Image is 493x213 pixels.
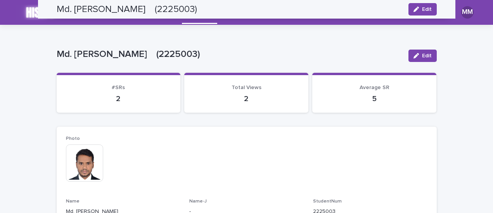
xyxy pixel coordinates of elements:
span: Total Views [232,85,261,90]
span: Name-J [189,199,207,204]
span: StudentNum [313,199,342,204]
span: Average SR [360,85,389,90]
p: 5 [322,94,427,103]
img: k2lX6XtKT2uGl0LI8IDL [16,5,66,20]
span: Photo [66,136,80,141]
span: #SRs [112,85,125,90]
p: 2 [194,94,299,103]
p: 2 [66,94,171,103]
span: Edit [422,53,432,58]
div: MM [461,6,474,19]
button: Edit [408,50,437,62]
span: Name [66,199,80,204]
p: Md. [PERSON_NAME] (2225003) [57,49,402,60]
